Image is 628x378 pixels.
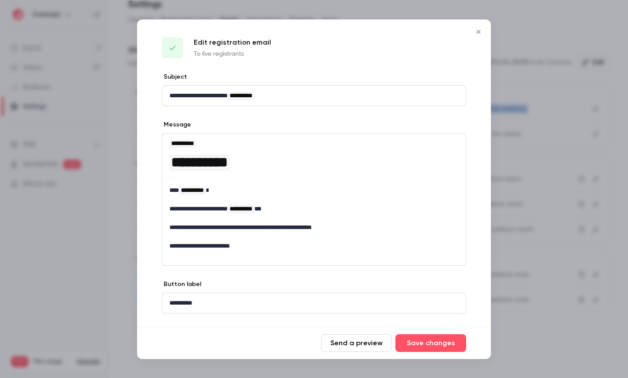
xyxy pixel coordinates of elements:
[395,334,466,352] button: Save changes
[321,334,392,352] button: Send a preview
[162,73,187,81] label: Subject
[162,134,466,256] div: editor
[194,50,271,58] p: To live registrants
[162,86,466,106] div: editor
[194,37,271,48] p: Edit registration email
[162,120,191,129] label: Message
[162,280,201,289] label: Button label
[162,293,466,313] div: editor
[470,23,487,41] button: Close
